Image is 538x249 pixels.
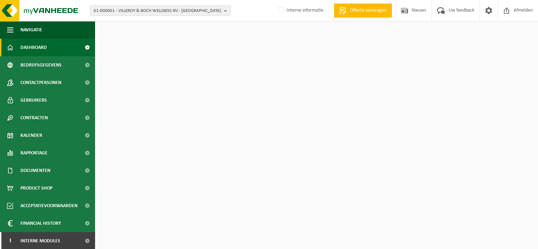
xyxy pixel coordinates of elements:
[20,179,52,197] span: Product Shop
[20,144,48,162] span: Rapportage
[20,215,61,232] span: Financial History
[20,197,77,215] span: Acceptatievoorwaarden
[277,5,323,16] label: Interne informatie
[20,39,47,56] span: Dashboard
[90,5,231,16] button: 01-000001 - VILLEROY & BOCH WELLNESS NV - [GEOGRAPHIC_DATA]
[20,162,50,179] span: Documenten
[20,74,61,91] span: Contactpersonen
[20,56,62,74] span: Bedrijfsgegevens
[334,4,392,18] a: Offerte aanvragen
[94,6,221,16] span: 01-000001 - VILLEROY & BOCH WELLNESS NV - [GEOGRAPHIC_DATA]
[20,21,42,39] span: Navigatie
[20,91,47,109] span: Gebruikers
[20,109,48,127] span: Contracten
[20,127,42,144] span: Kalender
[348,7,388,14] span: Offerte aanvragen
